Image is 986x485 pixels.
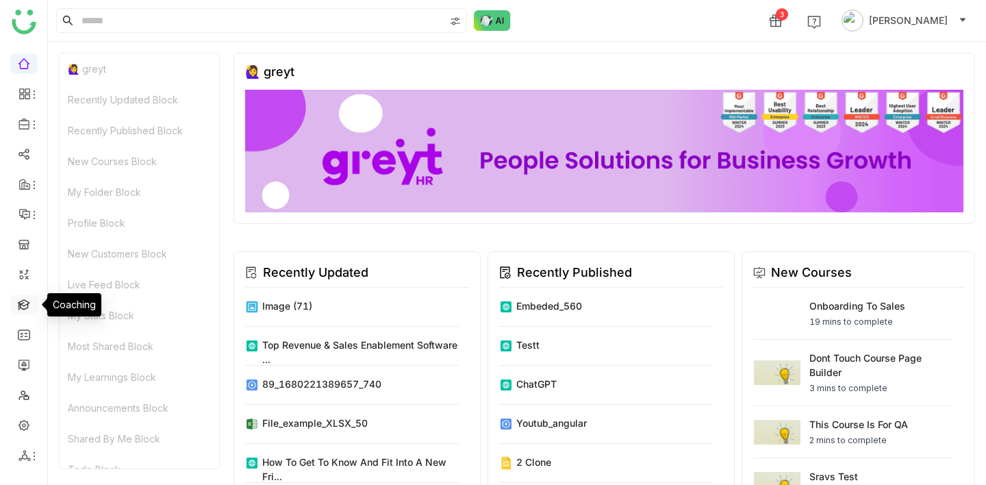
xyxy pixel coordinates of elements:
div: Recently Updated Block [60,84,219,115]
div: New Courses Block [60,146,219,177]
div: Coaching [47,293,101,316]
div: file_example_XLSX_50 [262,416,368,430]
img: help.svg [807,15,821,29]
div: 2 mins to complete [809,434,908,447]
img: 68ca8a786afc163911e2cfd3 [245,90,963,212]
div: embeded_560 [516,299,582,313]
div: youtub_angular [516,416,587,430]
div: 🙋‍♀️ greyt [245,64,294,79]
div: 🙋‍♀️ greyt [60,53,219,84]
div: 89_1680221389657_740 [262,377,381,391]
div: image (71) [262,299,312,313]
div: Most Shared Block [60,331,219,362]
div: How to Get to Know and Fit Into a New Fri... [262,455,459,484]
div: Todo Block [60,454,219,485]
div: Shared By Me Block [60,423,219,454]
div: Onboarding to Sales [809,299,905,313]
div: ChatGPT [516,377,557,391]
img: ask-buddy-normal.svg [474,10,511,31]
div: testt [516,338,540,352]
div: 3 [776,8,788,21]
div: My Folder Block [60,177,219,208]
div: Top Revenue & Sales Enablement Software ... [262,338,459,366]
div: Recently Published [517,263,632,282]
div: New Courses [771,263,852,282]
div: Recently Published Block [60,115,219,146]
button: [PERSON_NAME] [839,10,970,32]
div: Dont touch course page builder [809,351,953,380]
div: 2 Clone [516,455,551,469]
div: Profile Block [60,208,219,238]
div: 3 mins to complete [809,382,953,395]
div: sravs test [809,469,887,484]
div: Live Feed Block [60,269,219,300]
div: 19 mins to complete [809,316,905,328]
div: New Customers Block [60,238,219,269]
img: logo [12,10,36,34]
div: My Learnings Block [60,362,219,393]
div: Announcements Block [60,393,219,423]
div: My Stats Block [60,300,219,331]
div: Recently Updated [263,263,368,282]
span: [PERSON_NAME] [869,13,948,28]
div: This course is for QA [809,417,908,432]
img: search-type.svg [450,16,461,27]
img: avatar [842,10,863,32]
